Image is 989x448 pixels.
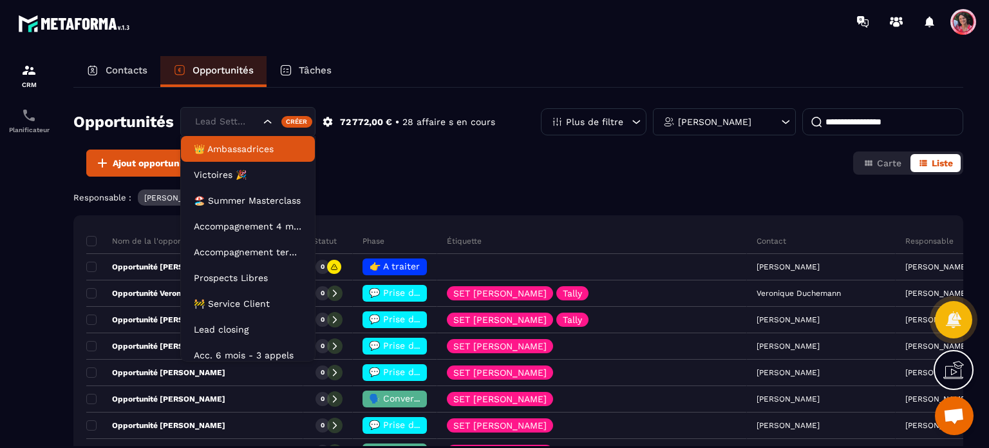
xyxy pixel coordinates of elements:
[453,289,547,298] p: SET [PERSON_NAME]
[563,315,582,324] p: Tally
[194,349,302,362] p: Acc. 6 mois - 3 appels
[370,261,420,271] span: 👉 A traiter
[447,236,482,246] p: Étiquette
[453,342,547,351] p: SET [PERSON_NAME]
[86,420,225,431] p: Opportunité [PERSON_NAME]
[905,368,968,377] p: [PERSON_NAME]
[905,394,968,404] p: [PERSON_NAME]
[73,56,160,87] a: Contacts
[3,53,55,98] a: formationformationCRM
[877,158,901,168] span: Carte
[856,154,909,172] button: Carte
[86,315,225,325] p: Opportunité [PERSON_NAME]
[86,288,243,298] p: Opportunité Veronique Duchemann
[905,236,954,246] p: Responsable
[86,150,200,177] button: Ajout opportunité
[86,236,203,246] p: Nom de la l'opportunité
[453,394,547,404] p: SET [PERSON_NAME]
[369,287,497,298] span: 💬 Prise de contact effectué
[18,12,134,35] img: logo
[321,315,325,324] p: 0
[313,236,337,246] p: Statut
[321,342,325,351] p: 0
[73,109,174,135] h2: Opportunités
[194,297,302,310] p: 🚧 Service Client
[299,64,332,76] p: Tâches
[194,194,302,207] p: 🏖️ Summer Masterclass
[369,340,497,351] span: 💬 Prise de contact effectué
[192,115,260,129] input: Search for option
[932,158,953,168] span: Liste
[106,64,147,76] p: Contacts
[321,394,325,404] p: 0
[453,421,547,430] p: SET [PERSON_NAME]
[3,126,55,133] p: Planificateur
[194,168,302,181] p: Victoires 🎉
[321,262,325,271] p: 0
[563,289,582,298] p: Tally
[905,289,968,298] p: [PERSON_NAME]
[180,107,316,137] div: Search for option
[678,117,751,126] p: [PERSON_NAME]
[86,394,225,404] p: Opportunité [PERSON_NAME]
[194,220,302,233] p: Accompagnement 4 mois
[369,367,497,377] span: 💬 Prise de contact effectué
[905,421,968,430] p: [PERSON_NAME]
[194,246,302,258] p: Accompagnement terminé
[144,193,207,202] p: [PERSON_NAME]
[321,368,325,377] p: 0
[86,341,225,351] p: Opportunité [PERSON_NAME]
[453,368,547,377] p: SET [PERSON_NAME]
[453,315,547,324] p: SET [PERSON_NAME]
[905,262,968,271] p: [PERSON_NAME]
[73,193,131,202] p: Responsable :
[21,108,37,123] img: scheduler
[910,154,961,172] button: Liste
[905,342,968,351] p: [PERSON_NAME]
[21,63,37,78] img: formation
[757,236,786,246] p: Contact
[193,64,254,76] p: Opportunités
[160,56,267,87] a: Opportunités
[86,367,225,378] p: Opportunité [PERSON_NAME]
[369,393,483,404] span: 🗣️ Conversation en cours
[566,117,623,126] p: Plus de filtre
[3,98,55,143] a: schedulerschedulerPlanificateur
[402,116,495,128] p: 28 affaire s en cours
[395,116,399,128] p: •
[369,420,497,430] span: 💬 Prise de contact effectué
[321,289,325,298] p: 0
[194,142,302,155] p: 👑 Ambassadrices
[113,157,191,170] span: Ajout opportunité
[3,81,55,88] p: CRM
[267,56,344,87] a: Tâches
[363,236,384,246] p: Phase
[281,116,313,128] div: Créer
[321,421,325,430] p: 0
[905,315,968,324] p: [PERSON_NAME]
[340,116,392,128] p: 72 772,00 €
[935,396,974,435] div: Ouvrir le chat
[194,323,302,336] p: Lead closing
[369,314,497,324] span: 💬 Prise de contact effectué
[194,271,302,284] p: Prospects Libres
[86,262,225,272] p: Opportunité [PERSON_NAME]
